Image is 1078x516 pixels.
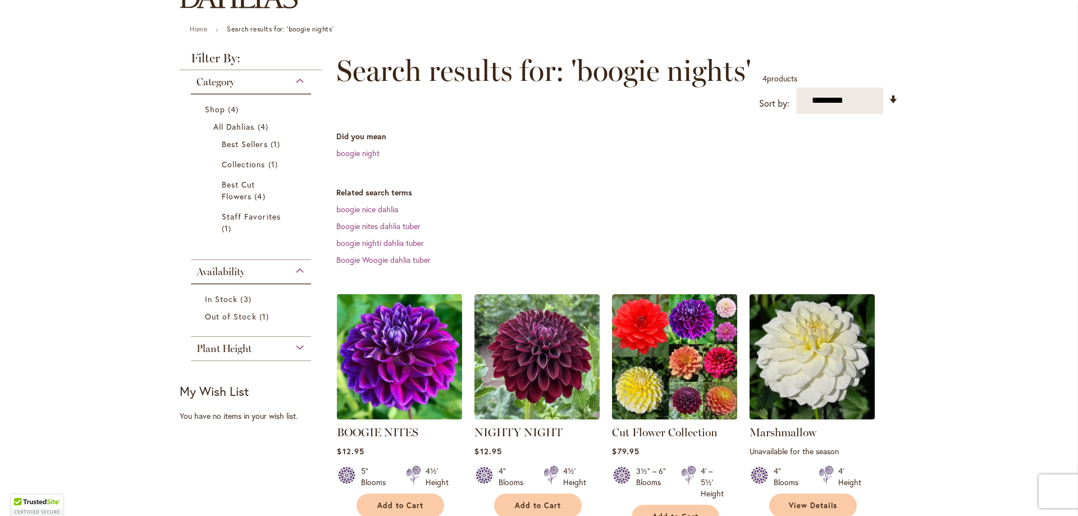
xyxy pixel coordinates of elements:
img: BOOGIE NITES [334,291,465,422]
div: 4½' Height [426,465,449,488]
span: Collections [222,159,266,170]
div: 3½" – 6" Blooms [636,465,668,499]
span: Category [197,76,235,88]
div: 4' – 5½' Height [701,465,724,499]
span: Shop [205,104,225,115]
a: Boogie Woogie dahlia tuber [336,254,431,265]
span: All Dahlias [213,121,255,132]
a: Nighty Night [474,411,600,422]
span: 4 [762,73,767,84]
span: 4 [228,103,241,115]
a: boogie night [336,148,380,158]
span: Availability [197,266,245,278]
span: Best Sellers [222,139,268,149]
a: Collections [222,158,283,170]
div: 4" Blooms [499,465,530,488]
a: All Dahlias [213,121,291,133]
span: Out of Stock [205,311,257,322]
span: Plant Height [197,343,252,355]
span: $12.95 [474,446,501,456]
a: BOOGIE NITES [337,411,462,422]
a: Marshmallow [750,411,875,422]
span: 4 [254,190,268,202]
a: boogie nighti dahlia tuber [336,238,424,248]
p: products [762,70,797,88]
iframe: Launch Accessibility Center [8,476,40,508]
a: BOOGIE NITES [337,426,418,439]
div: 4½' Height [563,465,586,488]
span: 3 [240,293,254,305]
a: Home [190,25,207,33]
a: Out of Stock 1 [205,310,300,322]
a: boogie nice dahlia [336,204,398,214]
span: Search results for: 'boogie nights' [336,54,751,88]
span: Add to Cart [515,501,561,510]
a: Shop [205,103,300,115]
strong: Filter By: [180,52,322,70]
a: Staff Favorites [222,211,283,234]
span: 1 [259,310,272,322]
span: $12.95 [337,446,364,456]
a: CUT FLOWER COLLECTION [612,411,737,422]
a: Marshmallow [750,426,816,439]
span: 1 [268,158,281,170]
div: 4" Blooms [774,465,805,488]
p: Unavailable for the season [750,446,875,456]
dt: Related search terms [336,187,898,198]
div: You have no items in your wish list. [180,410,330,422]
a: Best Sellers [222,138,283,150]
a: NIGHTY NIGHT [474,426,563,439]
a: In Stock 3 [205,293,300,305]
span: $79.95 [612,446,639,456]
img: Marshmallow [750,294,875,419]
span: Add to Cart [377,501,423,510]
strong: Search results for: 'boogie nights' [227,25,334,33]
img: CUT FLOWER COLLECTION [612,294,737,419]
dt: Did you mean [336,131,898,142]
span: 4 [258,121,271,133]
span: Staff Favorites [222,211,281,222]
a: Best Cut Flowers [222,179,283,202]
a: Cut Flower Collection [612,426,718,439]
img: Nighty Night [474,294,600,419]
span: 1 [222,222,234,234]
span: Best Cut Flowers [222,179,255,202]
span: In Stock [205,294,237,304]
div: 5" Blooms [361,465,392,488]
div: 4' Height [838,465,861,488]
label: Sort by: [759,93,789,114]
strong: My Wish List [180,383,249,399]
span: 1 [271,138,283,150]
span: View Details [789,501,837,510]
a: Boogie nites dahlia tuber [336,221,421,231]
